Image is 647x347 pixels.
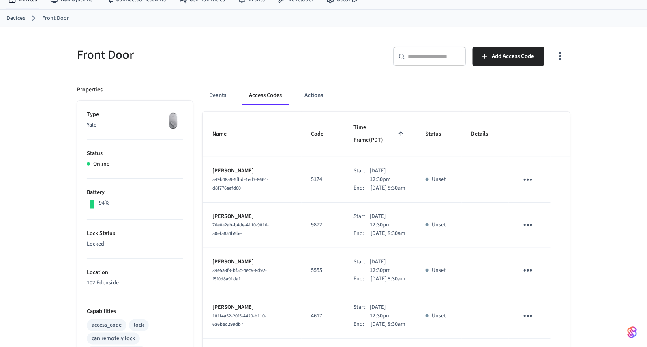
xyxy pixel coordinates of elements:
[87,229,183,238] p: Lock Status
[212,258,292,266] p: [PERSON_NAME]
[473,47,544,66] button: Add Access Code
[370,258,406,275] p: [DATE] 12:30pm
[203,86,233,105] button: Events
[628,326,637,339] img: SeamLogoGradient.69752ec5.svg
[370,167,406,184] p: [DATE] 12:30pm
[93,160,109,168] p: Online
[163,110,183,131] img: August Wifi Smart Lock 3rd Gen, Silver, Front
[432,312,446,320] p: Unset
[371,184,406,192] p: [DATE] 8:30am
[432,266,446,275] p: Unset
[471,128,499,140] span: Details
[492,51,535,62] span: Add Access Code
[212,313,266,328] span: 181f4a52-20f5-4420-b110-6a6bed299db7
[370,212,406,229] p: [DATE] 12:30pm
[311,175,334,184] p: 5174
[354,275,371,283] div: End:
[212,176,268,192] span: a49b48a9-5fbd-4ed7-8664-d8f776aefd60
[354,303,370,320] div: Start:
[371,320,406,329] p: [DATE] 8:30am
[212,303,292,312] p: [PERSON_NAME]
[212,167,292,175] p: [PERSON_NAME]
[134,321,144,330] div: lock
[77,47,319,63] h5: Front Door
[311,266,334,275] p: 5555
[99,199,109,207] p: 94%
[311,128,334,140] span: Code
[432,175,446,184] p: Unset
[354,212,370,229] div: Start:
[354,320,371,329] div: End:
[203,86,570,105] div: ant example
[298,86,330,105] button: Actions
[87,279,183,287] p: 102 Edenside
[371,229,406,238] p: [DATE] 8:30am
[311,312,334,320] p: 4617
[212,212,292,221] p: [PERSON_NAME]
[311,221,334,229] p: 9872
[354,167,370,184] div: Start:
[212,267,267,282] span: 34e5a3f3-bf5c-4ec9-8d92-f5f0d8a91daf
[354,121,406,147] span: Time Frame(PDT)
[370,303,406,320] p: [DATE] 12:30pm
[212,128,237,140] span: Name
[87,110,183,119] p: Type
[92,321,122,330] div: access_code
[354,229,371,238] div: End:
[426,128,452,140] span: Status
[87,240,183,248] p: Locked
[77,86,103,94] p: Properties
[6,14,25,23] a: Devices
[432,221,446,229] p: Unset
[87,188,183,197] p: Battery
[87,307,183,316] p: Capabilities
[92,334,135,343] div: can remotely lock
[354,184,371,192] div: End:
[87,268,183,277] p: Location
[242,86,288,105] button: Access Codes
[371,275,406,283] p: [DATE] 8:30am
[354,258,370,275] div: Start:
[87,121,183,129] p: Yale
[42,14,69,23] a: Front Door
[212,222,269,237] span: 76e0a2ab-b4de-4110-9816-a0efa854b5be
[87,149,183,158] p: Status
